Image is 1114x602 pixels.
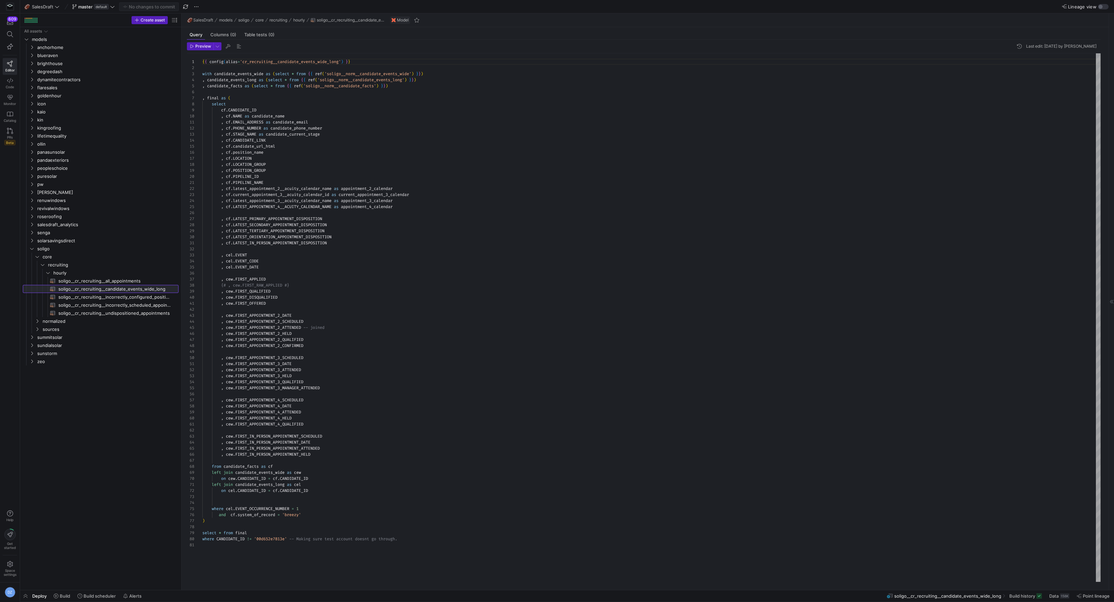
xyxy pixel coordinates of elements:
[348,59,350,64] span: }
[339,192,409,197] span: current_appointment_3_calendar
[187,107,194,113] div: 9
[233,150,263,155] span: position_name
[23,245,179,253] div: Press SPACE to select this row.
[221,95,226,101] span: as
[221,162,223,167] span: ,
[129,593,142,599] span: Alerts
[187,95,194,101] div: 7
[187,192,194,198] div: 23
[37,124,178,132] span: kingroofing
[233,156,252,161] span: LOCATION
[221,132,223,137] span: ,
[23,156,179,164] div: Press SPACE to select this row.
[221,168,223,173] span: ,
[37,358,178,365] span: zeo
[324,71,411,77] span: 'soligo__norm__candidate_events_wide'
[187,125,194,131] div: 12
[23,116,179,124] div: Press SPACE to select this row.
[214,71,263,77] span: candidate_events_wide
[4,102,16,106] span: Monitor
[231,144,233,149] span: .
[259,132,263,137] span: as
[60,593,70,599] span: Build
[23,35,179,43] div: Press SPACE to select this row.
[3,558,17,580] a: Spacesettings
[84,593,116,599] span: Build scheduler
[231,156,233,161] span: .
[3,16,17,28] button: 609
[341,59,343,64] span: )
[37,189,178,196] span: [PERSON_NAME]
[23,2,61,11] button: 🏈SalesDraft
[1006,590,1045,602] button: Build history
[221,156,223,161] span: ,
[414,77,416,83] span: )
[37,229,178,237] span: senga
[37,221,178,229] span: salesdraft_analytics
[37,140,178,148] span: ollin
[221,144,223,149] span: ,
[1009,593,1035,599] span: Build history
[94,4,109,9] span: default
[187,186,194,192] div: 22
[268,77,282,83] span: select
[301,83,303,89] span: (
[23,164,179,172] div: Press SPACE to select this row.
[4,118,16,122] span: Catalog
[23,180,179,188] div: Press SPACE to select this row.
[37,156,178,164] span: pandaexteriors
[23,253,179,261] div: Press SPACE to select this row.
[23,261,179,269] div: Press SPACE to select this row.
[1060,593,1069,599] div: 158K
[37,237,178,245] span: solarsavingsdirect
[310,71,313,77] span: {
[303,77,306,83] span: {
[221,186,223,191] span: ,
[269,18,287,22] span: recruiting
[187,113,194,119] div: 10
[226,150,231,155] span: cf
[24,29,42,34] div: All assets
[293,18,305,22] span: hourly
[187,173,194,180] div: 20
[226,107,228,113] span: .
[132,16,168,24] button: Create asset
[266,77,268,83] span: (
[37,164,178,172] span: peopleschoice
[37,148,178,156] span: panasunsolar
[233,168,266,173] span: POSITION_GROUP
[376,83,378,89] span: )
[226,198,231,203] span: cf
[308,77,315,83] span: ref
[23,140,179,148] div: Press SPACE to select this row.
[266,71,270,77] span: as
[58,309,171,317] span: soligo__cr_recruiting__undispositioned_appointments​​​​​​​​​​
[231,126,233,131] span: .
[32,36,178,43] span: models
[226,174,231,179] span: cf
[37,197,178,204] span: renuwindows
[187,18,192,22] span: 🏈
[23,124,179,132] div: Press SPACE to select this row.
[404,77,407,83] span: )
[226,59,238,64] span: alias
[231,192,233,197] span: .
[5,68,15,72] span: Editor
[317,77,404,83] span: 'soligo__norm__candidate_events_long'
[43,253,178,261] span: core
[263,126,268,131] span: as
[231,174,233,179] span: .
[37,92,178,100] span: goldenhour
[23,269,179,277] div: Press SPACE to select this row.
[187,59,194,65] div: 1
[187,42,213,50] button: Preview
[37,132,178,140] span: lifetimequality
[273,71,275,77] span: (
[228,95,231,101] span: (
[233,119,263,125] span: EMAIL_ADDRESS
[233,132,256,137] span: STAGE_NAME
[205,59,207,64] span: {
[202,71,212,77] span: with
[23,59,179,67] div: Press SPACE to select this row.
[231,132,233,137] span: .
